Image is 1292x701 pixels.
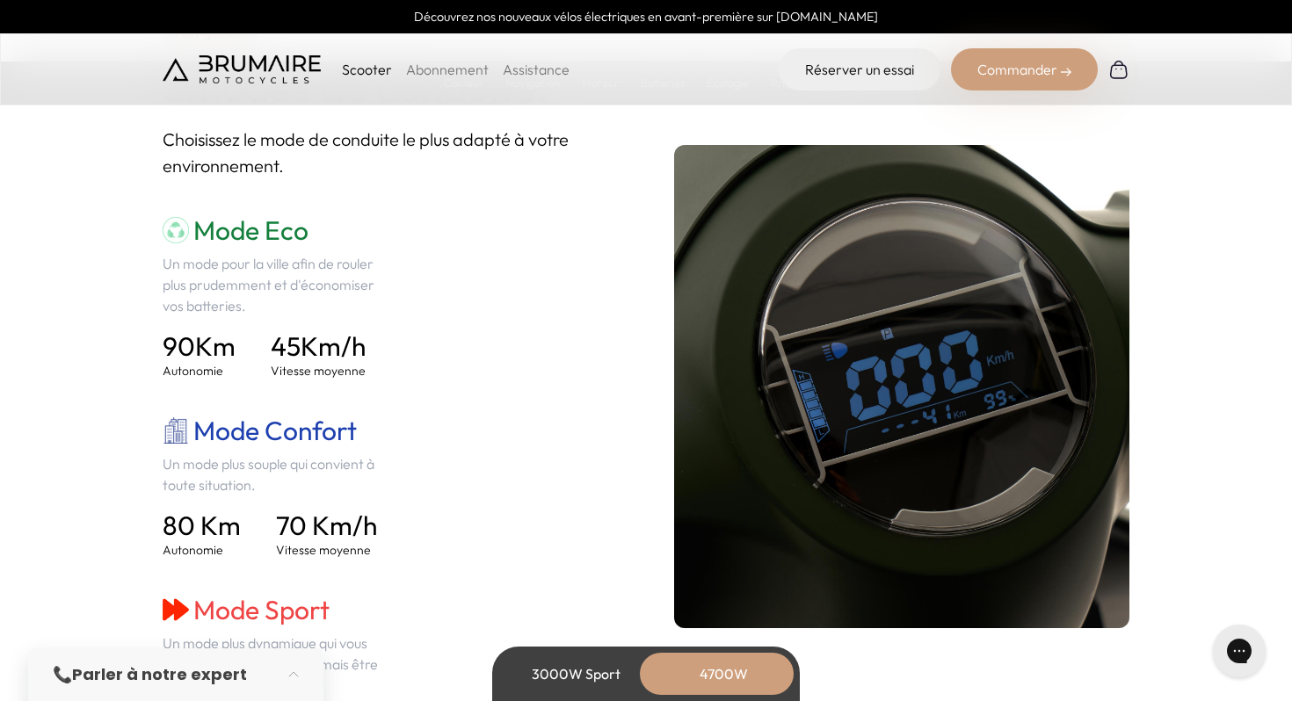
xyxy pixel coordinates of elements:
[163,362,236,379] p: Autonomie
[163,217,189,243] img: mode-eco.png
[163,415,390,446] h3: Mode Confort
[674,145,1129,628] img: tableau-de-bord.jpeg
[653,653,794,695] div: 4700W
[406,61,489,78] a: Abonnement
[271,330,366,362] h4: Km/h
[163,541,241,559] p: Autonomie
[1108,59,1129,80] img: Panier
[1204,618,1274,683] iframe: Gorgias live chat messenger
[163,63,618,110] h2: modes de conduite.
[163,63,185,110] span: 3
[1061,67,1071,77] img: right-arrow-2.png
[163,596,189,623] img: mode-sport.png
[163,55,321,83] img: Brumaire Motocycles
[163,594,390,625] h3: Mode Sport
[163,214,390,246] h3: Mode Eco
[503,61,570,78] a: Assistance
[163,126,618,179] p: Choisissez le mode de conduite le plus adapté à votre environnement.
[951,48,1098,90] div: Commander
[505,653,646,695] div: 3000W Sport
[163,453,390,495] p: Un mode plus souple qui convient à toute situation.
[779,48,940,90] a: Réserver un essai
[163,417,189,444] img: mode-city.png
[271,362,366,379] p: Vitesse moyenne
[163,253,390,316] p: Un mode pour la ville afin de rouler plus prudemment et d'économiser vos batteries.
[163,632,390,696] p: Un mode plus dynamique qui vous donne des ailes pour ne jamais être en retard.
[163,329,195,363] span: 90
[276,541,377,559] p: Vitesse moyenne
[342,59,392,80] p: Scooter
[271,329,301,363] span: 45
[163,509,241,541] h4: 80 Km
[163,330,236,362] h4: Km
[276,509,377,541] h4: 70 Km/h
